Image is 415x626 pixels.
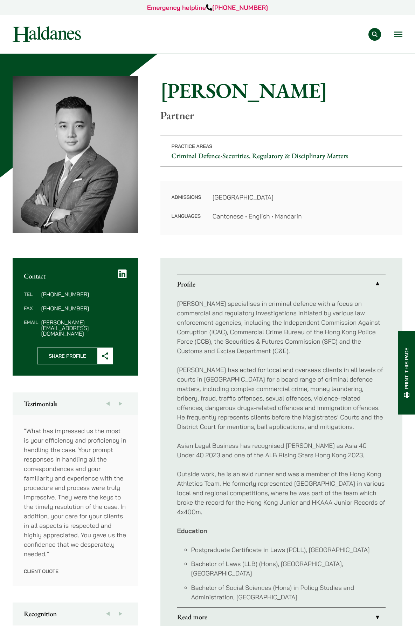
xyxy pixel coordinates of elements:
[160,78,402,103] h1: [PERSON_NAME]
[172,151,221,160] a: Criminal Defence
[24,291,38,305] dt: Tel
[37,348,113,364] button: Share Profile
[394,32,402,37] button: Open menu
[24,272,127,280] h2: Contact
[102,603,114,625] button: Previous
[24,319,38,336] dt: Email
[172,211,201,221] dt: Languages
[172,193,201,211] dt: Admissions
[213,211,391,221] dd: Cantonese • English • Mandarin
[147,4,268,12] a: Emergency helpline[PHONE_NUMBER]
[41,305,126,311] dd: [PHONE_NUMBER]
[41,319,126,336] dd: [PERSON_NAME][EMAIL_ADDRESS][DOMAIN_NAME]
[191,559,386,578] li: Bachelor of Laws (LLB) (Hons), [GEOGRAPHIC_DATA], [GEOGRAPHIC_DATA]
[37,348,97,364] span: Share Profile
[160,109,402,122] p: Partner
[24,305,38,319] dt: Fax
[177,299,386,356] p: [PERSON_NAME] specialises in criminal defence with a focus on commercial and regulatory investiga...
[114,603,127,625] button: Next
[24,426,127,559] p: “What has impressed us the most is your efficiency and proficiency in handling the case. Your pro...
[177,527,207,535] strong: Education
[177,365,386,431] p: [PERSON_NAME] has acted for local and overseas clients in all levels of courts in [GEOGRAPHIC_DAT...
[13,26,81,42] img: Logo of Haldanes
[102,392,114,415] button: Previous
[191,583,386,602] li: Bachelor of Social Sciences (Hons) in Policy Studies and Administration, [GEOGRAPHIC_DATA]
[191,545,386,554] li: Postgraduate Certificate in Laws (PCLL), [GEOGRAPHIC_DATA]
[177,608,386,626] a: Read more
[172,143,213,149] span: Practice Areas
[24,568,127,574] p: Client Quote
[41,291,126,297] dd: [PHONE_NUMBER]
[213,193,391,202] dd: [GEOGRAPHIC_DATA]
[24,610,127,618] h2: Recognition
[222,151,348,160] a: Securities, Regulatory & Disciplinary Matters
[24,399,127,408] h2: Testimonials
[177,441,386,460] p: Asian Legal Business has recognised [PERSON_NAME] as Asia 40 Under 40 2023 and one of the ALB Ris...
[118,269,127,279] a: LinkedIn
[114,392,127,415] button: Next
[177,293,386,607] div: Profile
[177,469,386,517] p: Outside work, he is an avid runner and was a member of the Hong Kong Athletics Team. He formerly ...
[368,28,381,41] button: Search
[177,275,386,293] a: Profile
[160,135,402,167] p: •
